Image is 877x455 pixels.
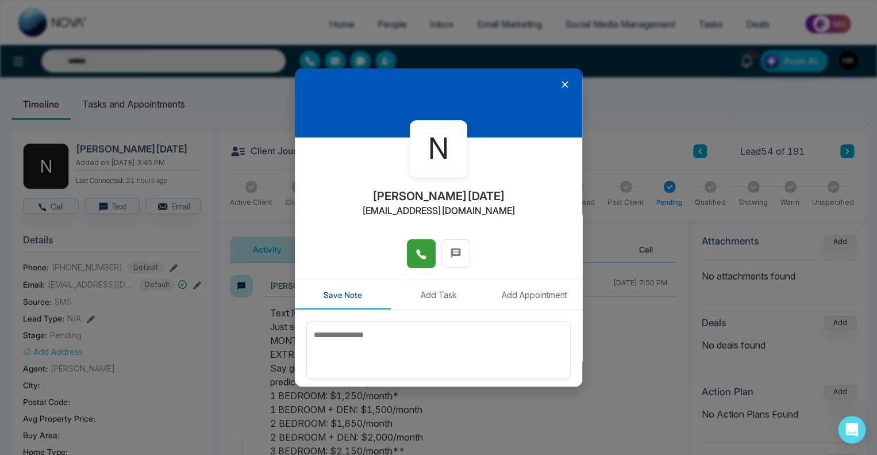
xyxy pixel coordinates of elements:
[295,280,391,309] button: Save Note
[486,280,582,309] button: Add Appointment
[838,416,866,443] div: Open Intercom Messenger
[372,189,505,203] h2: [PERSON_NAME][DATE]
[391,280,487,309] button: Add Task
[428,127,449,170] span: N
[362,205,516,216] h2: [EMAIL_ADDRESS][DOMAIN_NAME]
